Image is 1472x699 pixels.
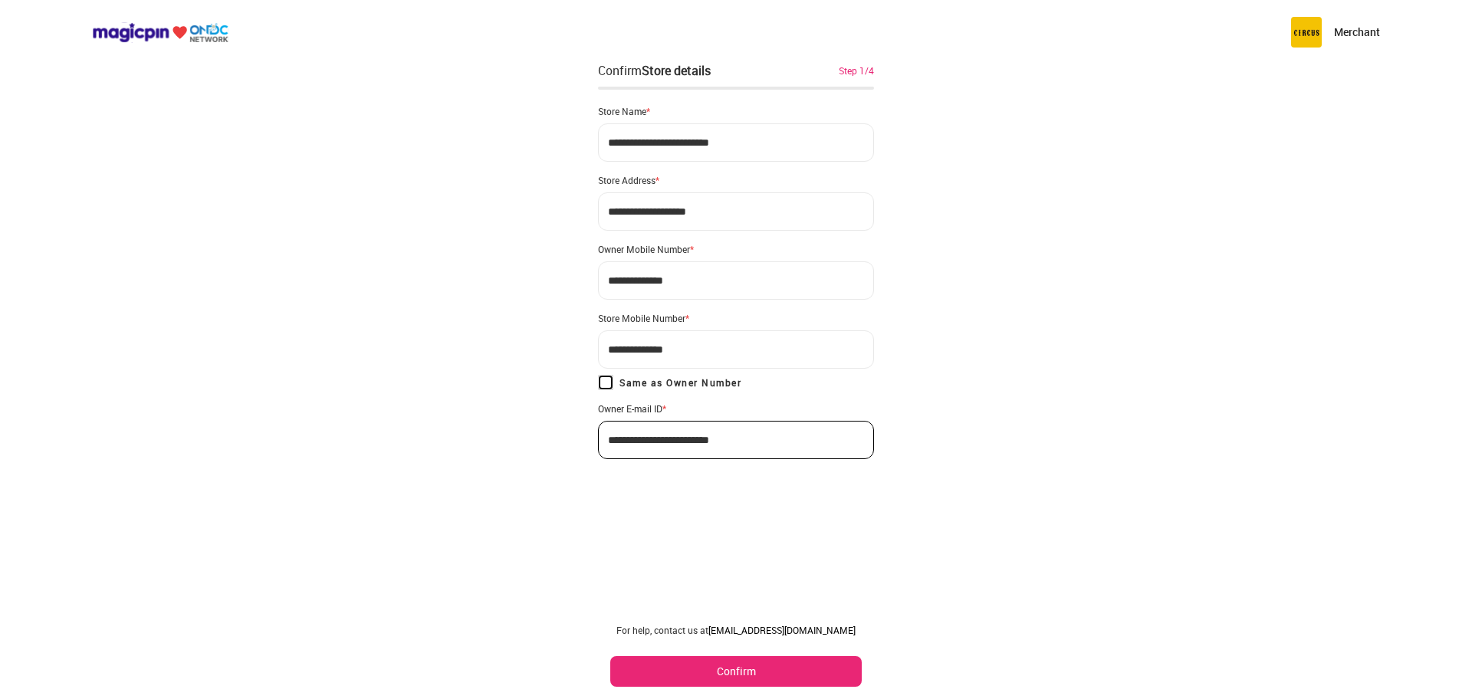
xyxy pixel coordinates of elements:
a: [EMAIL_ADDRESS][DOMAIN_NAME] [708,624,856,636]
div: Step 1/4 [839,64,874,77]
img: ondc-logo-new-small.8a59708e.svg [92,22,228,43]
div: Store details [642,62,711,79]
button: Confirm [610,656,862,687]
div: Confirm [598,61,711,80]
div: Owner Mobile Number [598,243,874,255]
div: For help, contact us at [610,624,862,636]
img: circus.b677b59b.png [1291,17,1322,48]
input: Same as Owner Number [598,375,613,390]
p: Merchant [1334,25,1380,40]
div: Store Mobile Number [598,312,874,324]
div: Store Name [598,105,874,117]
div: Store Address [598,174,874,186]
div: Owner E-mail ID [598,402,874,415]
label: Same as Owner Number [598,375,741,390]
